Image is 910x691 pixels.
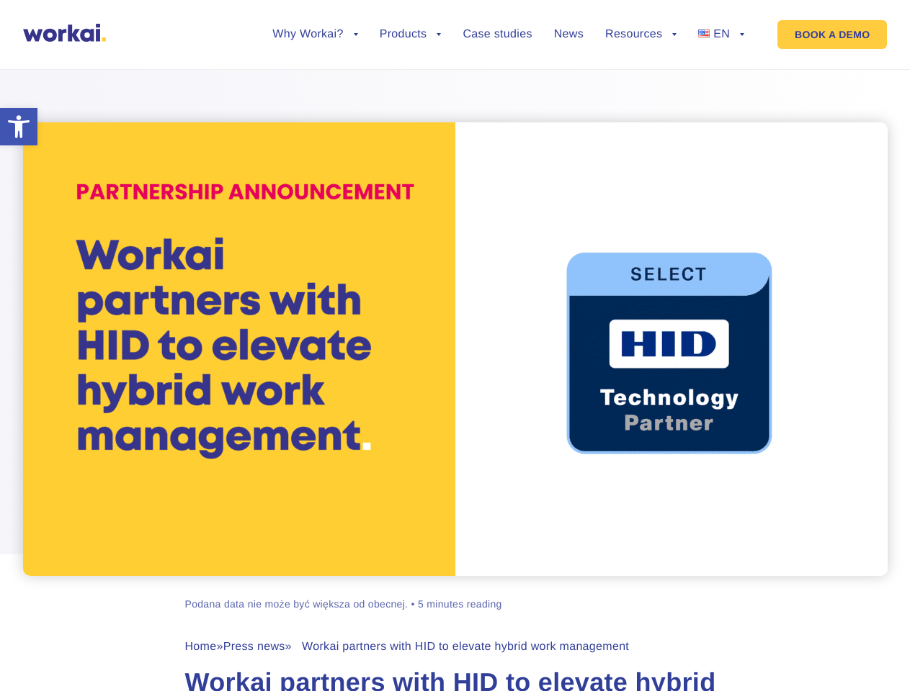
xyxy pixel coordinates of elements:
a: BOOK A DEMO [777,20,887,49]
a: Home [185,641,217,653]
div: » » Workai partners with HID to elevate hybrid work management [185,640,726,654]
span: EN [713,28,730,40]
a: Products [380,29,442,40]
a: EN [698,29,744,40]
a: News [554,29,584,40]
a: Resources [605,29,677,40]
div: Podana data nie może być większa od obecnej. • 5 minutes reading [185,597,502,611]
a: Why Workai? [272,29,357,40]
a: Case studies [463,29,532,40]
a: Press news [223,641,285,653]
